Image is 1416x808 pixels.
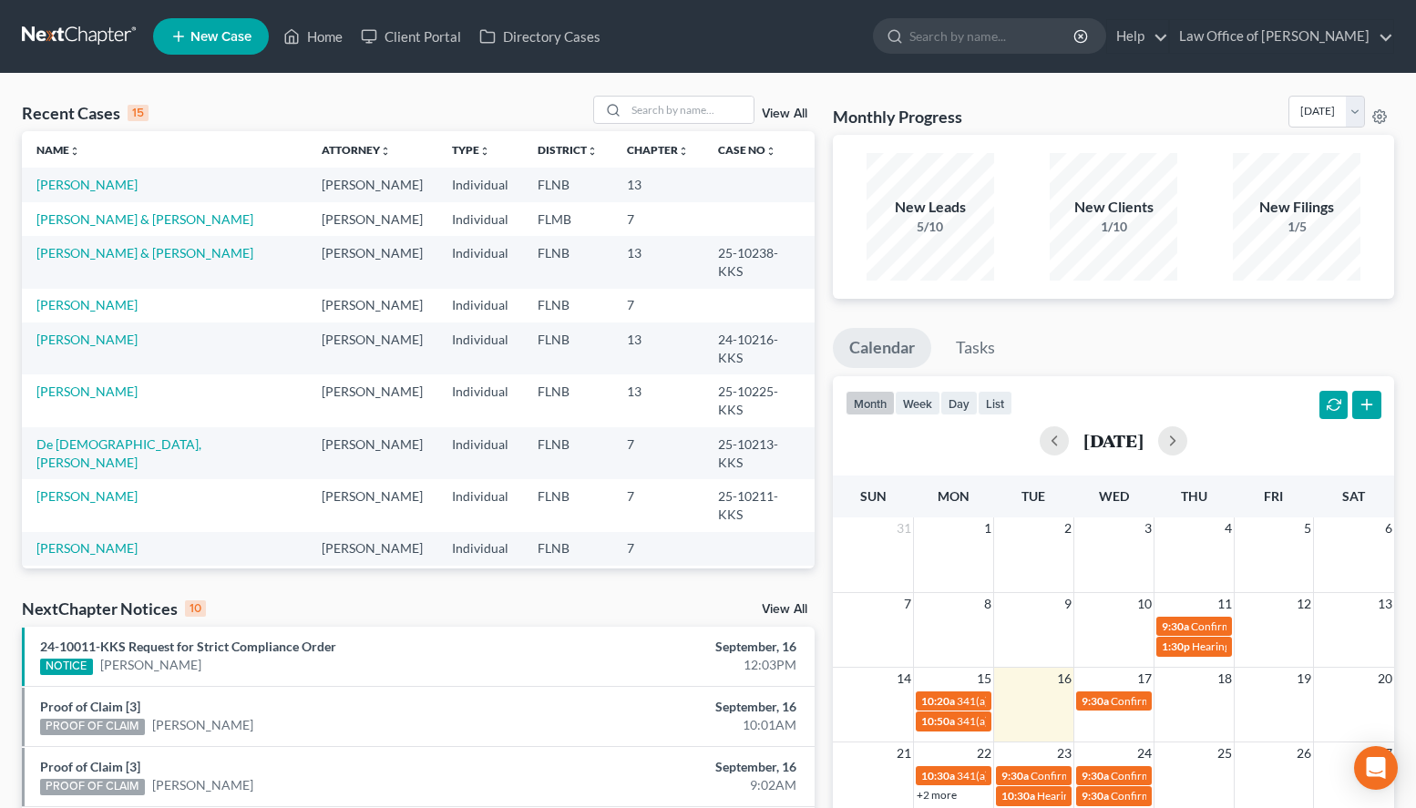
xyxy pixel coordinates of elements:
span: Confirmation hearing for [PERSON_NAME] [1191,619,1398,633]
span: 20 [1376,668,1394,690]
span: Mon [938,488,970,504]
span: 12 [1295,593,1313,615]
span: 19 [1295,668,1313,690]
a: Case Nounfold_more [718,143,776,157]
td: FLNB [523,289,612,322]
span: Hearing for Celebration Pointe Holdings, LLC [1192,639,1405,653]
span: 5 [1302,517,1313,539]
span: 10 [1135,593,1154,615]
span: Sun [860,488,887,504]
td: 13 [612,322,703,374]
div: 5/10 [867,218,994,236]
i: unfold_more [765,146,776,157]
td: [PERSON_NAME] [307,374,437,426]
a: Law Office of [PERSON_NAME] [1170,20,1393,53]
span: 6 [1383,517,1394,539]
a: [PERSON_NAME] & [PERSON_NAME] [36,211,253,227]
td: Individual [437,479,523,531]
button: month [846,391,895,415]
span: 27 [1376,742,1394,764]
td: FLNB [523,427,612,479]
span: 10:30a [1001,789,1035,803]
td: [PERSON_NAME] [307,202,437,236]
span: 25 [1216,742,1234,764]
i: unfold_more [678,146,689,157]
a: 24-10011-KKS Request for Strict Compliance Order [40,639,336,654]
a: [PERSON_NAME] [36,384,138,399]
span: 16 [1055,668,1073,690]
td: Individual [437,374,523,426]
i: unfold_more [479,146,490,157]
span: Confirmation hearing for [PERSON_NAME] [1031,769,1237,782]
a: [PERSON_NAME] [36,488,138,504]
a: Chapterunfold_more [627,143,689,157]
td: [PERSON_NAME] [307,566,437,618]
td: [PERSON_NAME] [307,479,437,531]
div: 1/10 [1050,218,1177,236]
span: 26 [1295,742,1313,764]
span: 9:30a [1082,769,1109,782]
input: Search by name... [909,19,1076,53]
td: Individual [437,168,523,201]
span: 1:30p [1162,639,1190,653]
a: Typeunfold_more [452,143,490,157]
button: list [978,391,1012,415]
span: Fri [1264,488,1283,504]
div: 15 [128,105,149,121]
div: NOTICE [40,659,93,675]
div: 10 [185,600,206,617]
td: Individual [437,532,523,566]
td: Individual [437,322,523,374]
div: 10:01AM [557,716,796,734]
td: 7 [612,427,703,479]
a: [PERSON_NAME] [152,716,253,734]
div: September, 16 [557,698,796,716]
td: [PERSON_NAME] [307,168,437,201]
a: [PERSON_NAME] [36,332,138,347]
td: 7 [612,202,703,236]
span: 22 [975,742,993,764]
td: FLNB [523,168,612,201]
h3: Monthly Progress [833,106,962,128]
a: Client Portal [352,20,470,53]
a: [PERSON_NAME] [36,540,138,556]
td: FLNB [523,532,612,566]
a: Nameunfold_more [36,143,80,157]
span: 23 [1055,742,1073,764]
span: 3 [1143,517,1154,539]
span: Wed [1099,488,1129,504]
a: Home [274,20,352,53]
a: Proof of Claim [3] [40,699,140,714]
td: 13 [612,374,703,426]
span: 7 [902,593,913,615]
h2: [DATE] [1083,431,1144,450]
span: Hearing for [PERSON_NAME][US_STATE] [1037,789,1235,803]
span: Tue [1021,488,1045,504]
span: 31 [895,517,913,539]
div: September, 16 [557,638,796,656]
a: Directory Cases [470,20,610,53]
td: FLNB [523,374,612,426]
div: 12:03PM [557,656,796,674]
span: 10:50a [921,714,955,728]
td: [PERSON_NAME] [307,289,437,322]
span: Confirmation Hearing for [PERSON_NAME] & [PERSON_NAME] [1111,769,1416,782]
div: PROOF OF CLAIM [40,719,145,735]
span: 9:30a [1162,619,1189,633]
span: 9:30a [1001,769,1029,782]
div: Recent Cases [22,102,149,124]
td: [PERSON_NAME] [307,427,437,479]
td: 25-10225-KKS [703,374,815,426]
i: unfold_more [380,146,391,157]
span: 341(a) meeting of creditors for [PERSON_NAME][US_STATE] [957,769,1246,782]
span: 9:30a [1082,694,1109,708]
div: September, 16 [557,758,796,776]
td: 7 [612,289,703,322]
div: Open Intercom Messenger [1354,746,1398,790]
a: [PERSON_NAME] [36,177,138,192]
td: 25-10213-KKS [703,427,815,479]
td: 7 [612,532,703,566]
span: 21 [895,742,913,764]
span: 4 [1223,517,1234,539]
span: 24 [1135,742,1154,764]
